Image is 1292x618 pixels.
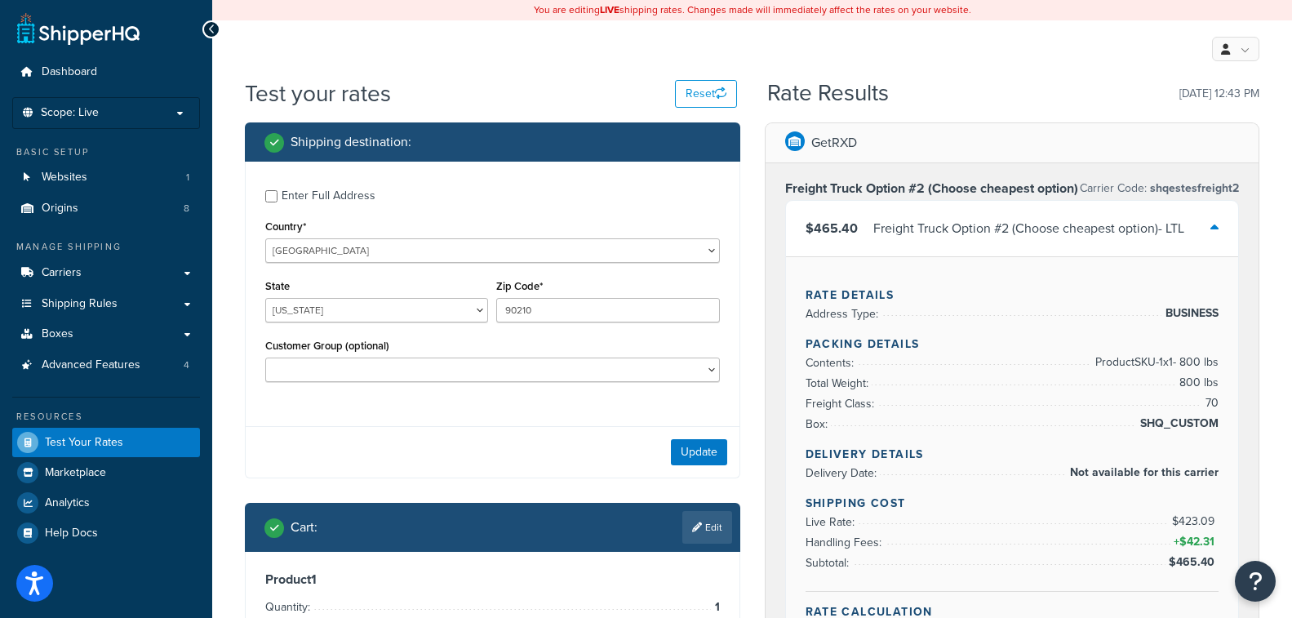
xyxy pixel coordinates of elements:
[806,305,882,322] span: Address Type:
[42,297,118,311] span: Shipping Rules
[245,78,391,109] h1: Test your rates
[12,410,200,424] div: Resources
[806,514,859,531] span: Live Rate:
[806,465,881,482] span: Delivery Date:
[265,598,314,616] span: Quantity:
[806,375,872,392] span: Total Weight:
[42,65,97,79] span: Dashboard
[12,319,200,349] a: Boxes
[41,106,99,120] span: Scope: Live
[12,289,200,319] a: Shipping Rules
[496,280,543,292] label: Zip Code*
[1170,532,1219,552] span: +
[1169,554,1219,571] span: $465.40
[42,266,82,280] span: Carriers
[806,495,1219,512] h4: Shipping Cost
[806,446,1219,463] h4: Delivery Details
[45,466,106,480] span: Marketplace
[806,554,853,571] span: Subtotal:
[12,458,200,487] a: Marketplace
[42,327,73,341] span: Boxes
[12,350,200,380] li: Advanced Features
[12,162,200,193] li: Websites
[42,358,140,372] span: Advanced Features
[12,258,200,288] a: Carriers
[1175,373,1219,393] span: 800 lbs
[42,202,78,216] span: Origins
[12,240,200,254] div: Manage Shipping
[184,358,189,372] span: 4
[291,520,317,535] h2: Cart :
[265,571,720,588] h3: Product 1
[12,193,200,224] a: Origins8
[806,416,832,433] span: Box:
[12,350,200,380] a: Advanced Features4
[806,287,1219,304] h4: Rate Details
[265,340,389,352] label: Customer Group (optional)
[12,488,200,518] a: Analytics
[1235,561,1276,602] button: Open Resource Center
[12,428,200,457] a: Test Your Rates
[682,511,732,544] a: Edit
[711,598,720,617] span: 1
[12,193,200,224] li: Origins
[1179,533,1219,550] span: $42.31
[12,162,200,193] a: Websites1
[186,171,189,185] span: 1
[42,171,87,185] span: Websites
[12,518,200,548] a: Help Docs
[1179,82,1259,105] p: [DATE] 12:43 PM
[806,534,886,551] span: Handling Fees:
[806,219,858,238] span: $465.40
[1201,393,1219,413] span: 70
[291,135,411,149] h2: Shipping destination :
[265,280,290,292] label: State
[12,145,200,159] div: Basic Setup
[600,2,619,17] b: LIVE
[1080,177,1239,200] p: Carrier Code:
[671,439,727,465] button: Update
[785,180,1078,197] h3: Freight Truck Option #2 (Choose cheapest option)
[12,57,200,87] a: Dashboard
[265,190,277,202] input: Enter Full Address
[806,354,858,371] span: Contents:
[1172,513,1219,530] span: $423.09
[1136,414,1219,433] span: SHQ_CUSTOM
[265,220,306,233] label: Country*
[1091,353,1219,372] span: Product SKU-1 x 1 - 800 lbs
[811,131,857,154] p: GetRXD
[806,395,878,412] span: Freight Class:
[184,202,189,216] span: 8
[873,217,1184,240] div: Freight Truck Option #2 (Choose cheapest option) - LTL
[1066,463,1219,482] span: Not available for this carrier
[767,81,889,106] h2: Rate Results
[282,185,375,207] div: Enter Full Address
[45,527,98,540] span: Help Docs
[45,496,90,510] span: Analytics
[1147,180,1239,197] span: shqestesfreight2
[45,436,123,450] span: Test Your Rates
[806,336,1219,353] h4: Packing Details
[1161,304,1219,323] span: BUSINESS
[675,80,737,108] button: Reset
